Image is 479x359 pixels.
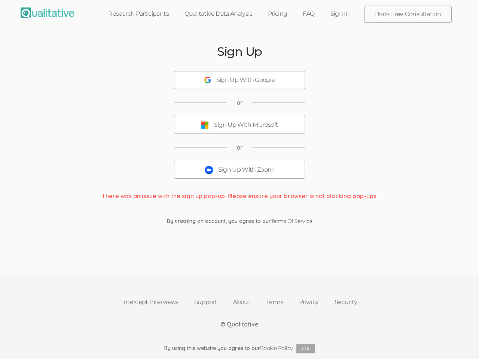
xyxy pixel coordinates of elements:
[291,294,327,310] a: Privacy
[114,294,186,310] a: Intercept Interviews
[201,121,209,129] img: Sign Up With Microsoft
[217,45,262,58] h2: Sign Up
[364,6,451,22] a: Book Free Consultation
[161,217,318,225] div: By creating an account, you agree to our
[214,121,278,129] div: Sign Up With Microsoft
[260,6,295,22] a: Pricing
[220,320,259,329] div: © Qualitative
[21,7,74,18] img: Qualitative
[323,6,358,22] a: Sign In
[100,6,177,22] a: Research Participants
[174,161,305,179] button: Sign Up With Zoom
[174,71,305,89] button: Sign Up With Google
[258,294,291,310] a: Terms
[216,76,275,85] div: Sign Up With Google
[237,143,243,152] span: or
[442,323,479,359] iframe: Chat Widget
[295,6,322,22] a: FAQ
[177,6,260,22] a: Qualitative Data Analysis
[186,294,225,310] a: Support
[327,294,365,310] a: Security
[96,192,383,200] div: There was an issue with the sign up pop-up. Please ensure your browser is not blocking pop-ups.
[237,98,243,107] span: or
[204,77,211,83] img: Sign Up With Google
[174,116,305,134] button: Sign Up With Microsoft
[271,218,312,224] a: Terms Of Service
[260,345,293,352] a: Cookie Policy
[205,166,213,174] img: Sign Up With Zoom
[225,294,258,310] a: About
[296,344,315,353] button: Ok
[164,344,315,353] div: By using this website you agree to our
[218,166,274,174] div: Sign Up With Zoom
